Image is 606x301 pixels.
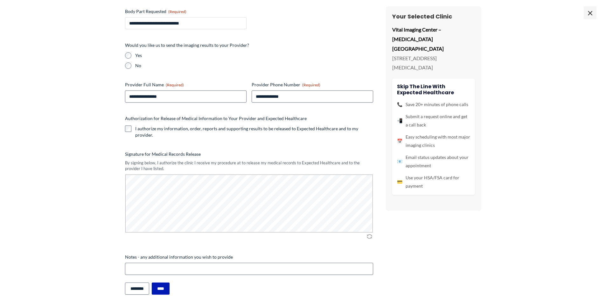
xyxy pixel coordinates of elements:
img: Clear Signature [366,233,373,240]
legend: Authorization for Release of Medical Information to Your Provider and Expected Healthcare [125,115,307,122]
span: (Required) [166,82,184,87]
label: No [135,62,373,69]
span: 📅 [397,137,402,145]
label: Signature for Medical Records Release [125,151,373,157]
h3: Your Selected Clinic [392,13,475,20]
div: By signing below, I authorize the clinic I receive my procedure at to release my medical records ... [125,160,373,172]
li: Submit a request online and get a call back [397,112,470,129]
h4: Skip the line with Expected Healthcare [397,83,470,96]
span: × [584,6,596,19]
li: Email status updates about your appointment [397,153,470,170]
p: [STREET_ADDRESS][MEDICAL_DATA] [392,54,475,72]
span: 📧 [397,157,402,166]
span: 📞 [397,100,402,109]
span: 💳 [397,178,402,186]
legend: Would you like us to send the imaging results to your Provider? [125,42,249,48]
label: Provider Phone Number [252,82,373,88]
span: 📲 [397,117,402,125]
span: (Required) [168,9,186,14]
label: Body Part Requested [125,8,247,15]
label: Provider Full Name [125,82,247,88]
label: I authorize my information, order, reports and supporting results to be released to Expected Heal... [135,125,373,138]
li: Save 20+ minutes of phone calls [397,100,470,109]
span: (Required) [302,82,320,87]
li: Easy scheduling with most major imaging clinics [397,133,470,149]
label: Notes - any additional information you wish to provide [125,254,373,260]
li: Use your HSA/FSA card for payment [397,174,470,190]
p: Vital Imaging Center – [MEDICAL_DATA][GEOGRAPHIC_DATA] [392,25,475,53]
label: Yes [135,52,373,59]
